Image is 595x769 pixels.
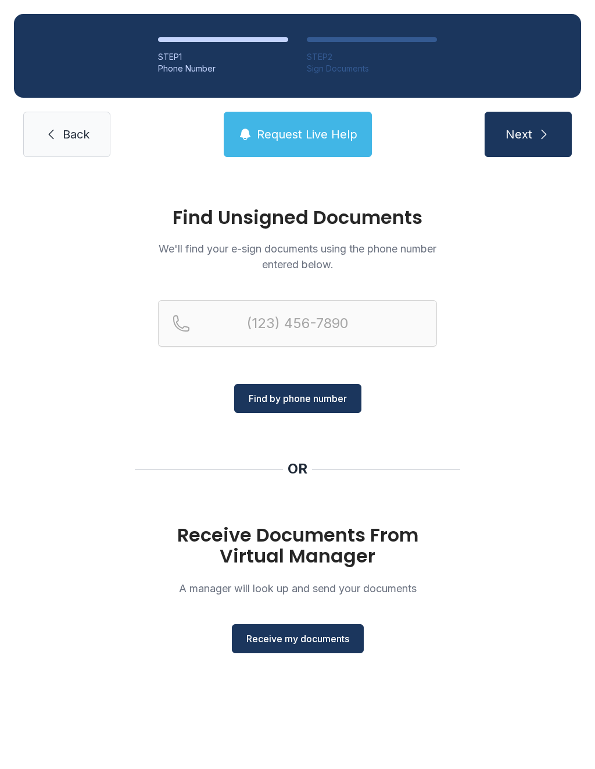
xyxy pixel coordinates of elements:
h1: Find Unsigned Documents [158,208,437,227]
span: Request Live Help [257,126,357,143]
div: Phone Number [158,63,288,74]
h1: Receive Documents From Virtual Manager [158,525,437,567]
div: STEP 2 [307,51,437,63]
div: OR [288,460,307,478]
p: A manager will look up and send your documents [158,581,437,596]
span: Next [506,126,532,143]
div: Sign Documents [307,63,437,74]
span: Receive my documents [246,632,349,646]
p: We'll find your e-sign documents using the phone number entered below. [158,241,437,272]
div: STEP 1 [158,51,288,63]
span: Back [63,126,89,143]
input: Reservation phone number [158,300,437,347]
span: Find by phone number [249,391,347,405]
